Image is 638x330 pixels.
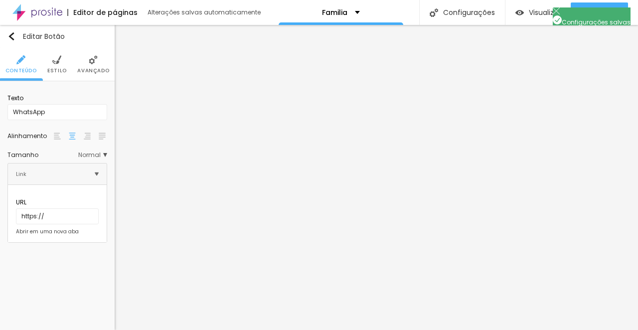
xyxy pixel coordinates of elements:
div: Link [16,168,26,179]
img: paragraph-justified-align.svg [99,133,106,140]
span: Configurações salvas [553,18,631,26]
img: view-1.svg [515,8,524,17]
iframe: Editor [115,25,638,330]
img: Icone [52,55,61,64]
div: Alinhamento [7,133,52,139]
span: Conteúdo [5,68,37,73]
img: Icone [95,172,99,176]
span: Avançado [77,68,109,73]
span: Visualizar [529,8,561,16]
img: Icone [89,55,98,64]
img: Icone [7,32,15,40]
button: Publicar [571,2,628,22]
div: Editor de páginas [67,9,138,16]
div: Tamanho [7,152,78,158]
img: paragraph-center-align.svg [69,133,76,140]
div: IconeLink [8,164,107,184]
div: URL [16,198,99,207]
img: Icone [16,55,25,64]
img: Icone [430,8,438,17]
span: Normal [78,152,107,158]
img: paragraph-left-align.svg [54,133,61,140]
button: Visualizar [505,2,571,22]
span: Estilo [47,68,67,73]
p: Familia [322,9,347,16]
img: paragraph-right-align.svg [84,133,91,140]
div: Texto [7,94,107,103]
div: Alterações salvas automaticamente [148,9,262,15]
div: Editar Botão [7,32,65,40]
img: Icone [553,15,562,24]
img: Icone [553,7,560,14]
div: Abrir em uma nova aba [16,229,79,234]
